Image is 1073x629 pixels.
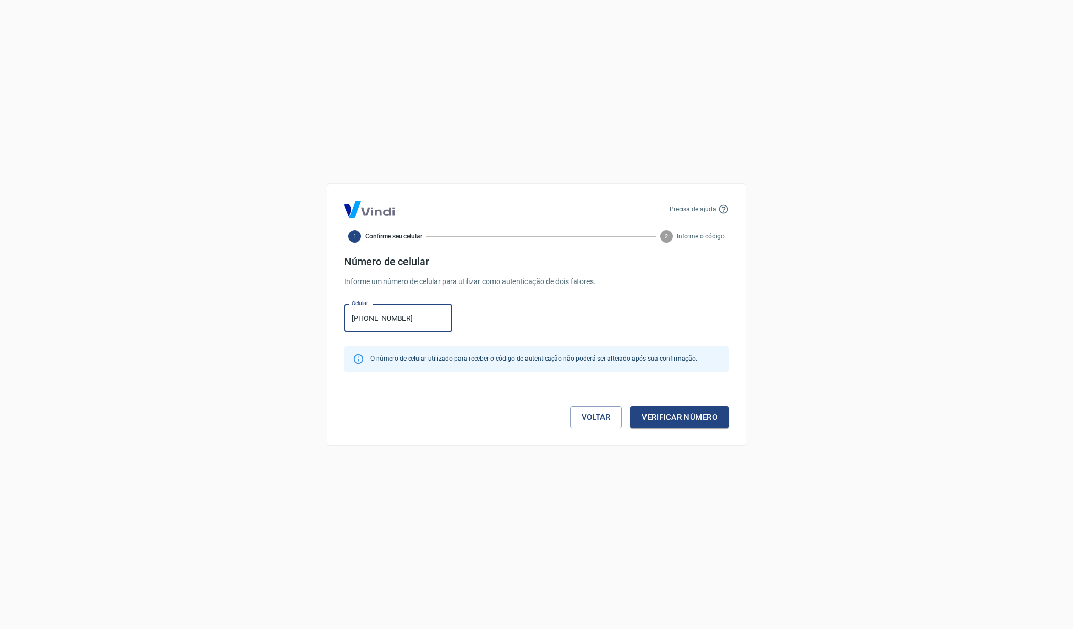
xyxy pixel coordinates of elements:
span: Informe o código [677,232,725,241]
text: 1 [353,233,356,240]
label: Celular [352,299,368,307]
a: Voltar [570,406,622,428]
text: 2 [665,233,668,240]
div: O número de celular utilizado para receber o código de autenticação não poderá ser alterado após ... [370,350,697,368]
h4: Número de celular [344,255,729,268]
p: Precisa de ajuda [670,204,716,214]
button: Verificar número [630,406,729,428]
p: Informe um número de celular para utilizar como autenticação de dois fatores. [344,276,729,287]
img: Logo Vind [344,201,395,218]
span: Confirme seu celular [365,232,422,241]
